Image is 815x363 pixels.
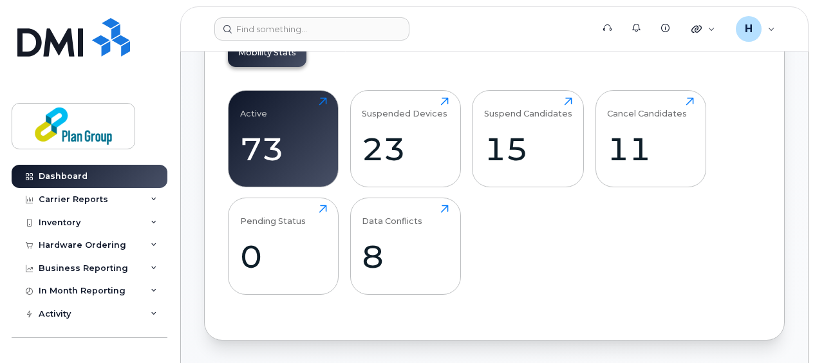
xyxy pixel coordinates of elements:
[362,97,447,118] div: Suspended Devices
[727,16,784,42] div: Helpdesk
[362,205,422,226] div: Data Conflicts
[362,130,449,168] div: 23
[362,97,449,180] a: Suspended Devices23
[682,16,724,42] div: Quicklinks
[362,205,449,287] a: Data Conflicts8
[240,97,327,180] a: Active73
[484,97,572,180] a: Suspend Candidates15
[240,205,327,287] a: Pending Status0
[745,21,753,37] span: H
[484,97,572,118] div: Suspend Candidates
[607,130,694,168] div: 11
[240,130,327,168] div: 73
[240,237,327,275] div: 0
[607,97,687,118] div: Cancel Candidates
[607,97,694,180] a: Cancel Candidates11
[484,130,572,168] div: 15
[240,205,306,226] div: Pending Status
[362,237,449,275] div: 8
[240,97,267,118] div: Active
[214,17,409,41] input: Find something...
